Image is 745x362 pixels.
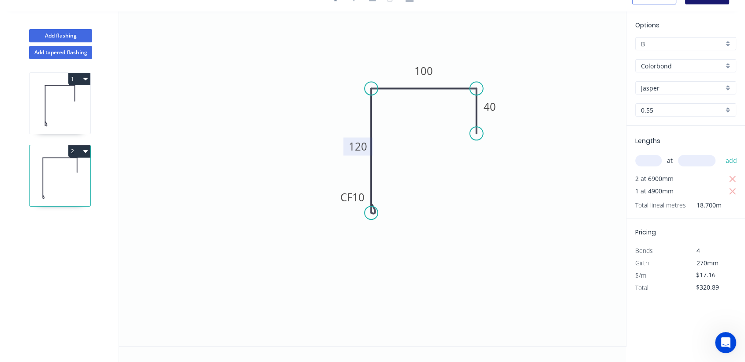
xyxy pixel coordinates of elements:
[68,73,90,85] button: 1
[686,199,722,211] span: 18.700m
[721,153,741,168] button: add
[635,228,656,237] span: Pricing
[29,46,92,59] button: Add tapered flashing
[352,190,365,204] tspan: 10
[414,64,433,78] tspan: 100
[635,136,660,145] span: Lengths
[340,190,352,204] tspan: CF
[635,185,674,197] span: 1 at 4900mm
[641,83,723,93] input: Colour
[641,61,723,71] input: Material
[641,39,723,49] input: Price level
[349,139,367,154] tspan: 120
[641,106,723,115] input: Thickness
[635,283,648,292] span: Total
[635,173,674,185] span: 2 at 6900mm
[635,259,649,267] span: Girth
[635,271,646,279] span: $/m
[635,246,653,255] span: Bends
[119,11,626,346] svg: 0
[667,155,673,167] span: at
[635,199,686,211] span: Total lineal metres
[68,145,90,158] button: 2
[484,99,496,114] tspan: 40
[635,21,659,30] span: Options
[29,29,92,42] button: Add flashing
[715,332,736,353] iframe: Intercom live chat
[697,246,700,255] span: 4
[697,259,719,267] span: 270mm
